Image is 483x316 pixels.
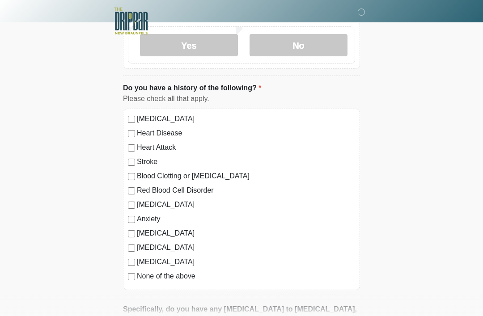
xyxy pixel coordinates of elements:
label: Red Blood Cell Disorder [137,185,355,196]
label: Stroke [137,156,355,167]
input: Stroke [128,159,135,166]
input: [MEDICAL_DATA] [128,230,135,237]
img: The DRIPBaR - New Braunfels Logo [114,7,148,36]
label: [MEDICAL_DATA] [137,114,355,124]
label: Heart Attack [137,142,355,153]
input: [MEDICAL_DATA] [128,202,135,209]
label: Heart Disease [137,128,355,139]
input: Heart Attack [128,144,135,152]
label: Do you have a history of the following? [123,83,261,93]
label: [MEDICAL_DATA] [137,257,355,267]
div: Please check all that apply. [123,93,360,104]
input: [MEDICAL_DATA] [128,259,135,266]
input: [MEDICAL_DATA] [128,116,135,123]
label: None of the above [137,271,355,282]
input: Red Blood Cell Disorder [128,187,135,194]
input: Anxiety [128,216,135,223]
label: [MEDICAL_DATA] [137,199,355,210]
input: Blood Clotting or [MEDICAL_DATA] [128,173,135,180]
label: No [250,34,347,56]
label: Anxiety [137,214,355,224]
label: Blood Clotting or [MEDICAL_DATA] [137,171,355,181]
input: [MEDICAL_DATA] [128,244,135,252]
label: [MEDICAL_DATA] [137,228,355,239]
input: None of the above [128,273,135,280]
label: Yes [140,34,238,56]
input: Heart Disease [128,130,135,137]
label: [MEDICAL_DATA] [137,242,355,253]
